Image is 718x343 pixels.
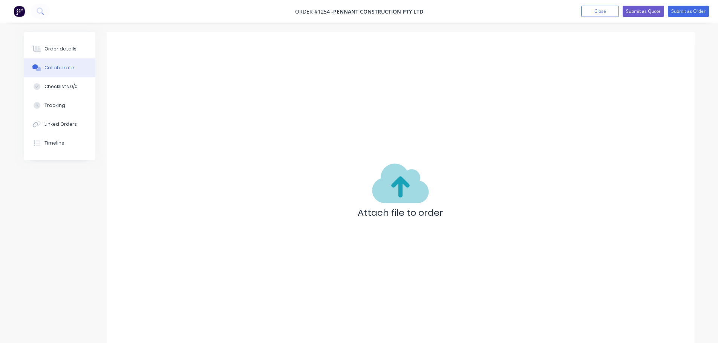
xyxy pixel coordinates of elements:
div: Tracking [44,102,65,109]
div: Checklists 0/0 [44,83,78,90]
button: Timeline [24,134,95,152]
div: Timeline [44,140,64,146]
button: Submit as Quote [623,6,664,17]
button: Close [581,6,619,17]
p: Attach file to order [358,206,443,220]
div: Collaborate [44,64,74,71]
button: Order details [24,40,95,58]
div: Linked Orders [44,121,77,128]
button: Collaborate [24,58,95,77]
button: Checklists 0/0 [24,77,95,96]
img: Factory [14,6,25,17]
button: Tracking [24,96,95,115]
div: Order details [44,46,77,52]
span: Order #1254 - [295,8,333,15]
button: Linked Orders [24,115,95,134]
span: Pennant Construction PTY LTD [333,8,423,15]
button: Submit as Order [668,6,709,17]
